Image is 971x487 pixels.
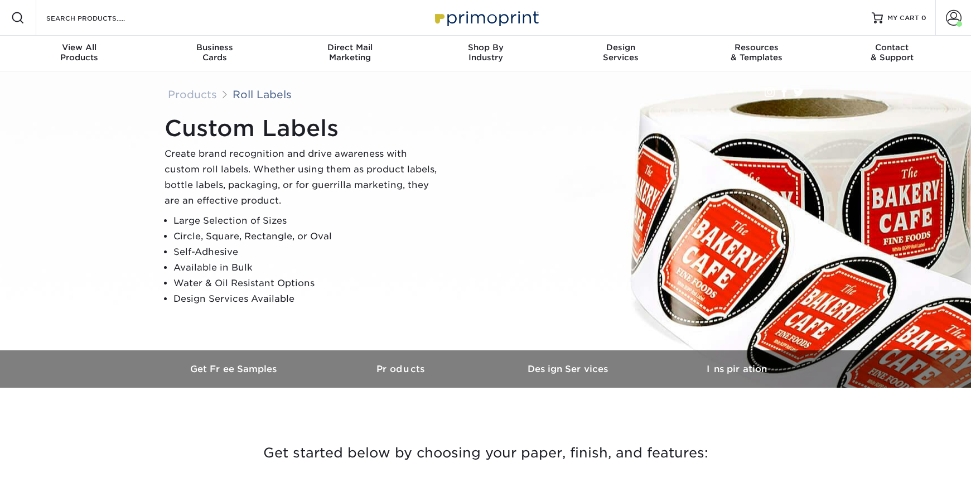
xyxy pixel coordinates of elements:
[430,6,542,30] img: Primoprint
[282,42,418,62] div: Marketing
[173,276,443,291] li: Water & Oil Resistant Options
[553,42,689,62] div: Services
[486,350,653,388] a: Design Services
[147,42,282,62] div: Cards
[553,36,689,71] a: DesignServices
[282,42,418,52] span: Direct Mail
[173,213,443,229] li: Large Selection of Sizes
[173,229,443,244] li: Circle, Square, Rectangle, or Oval
[173,260,443,276] li: Available in Bulk
[318,364,486,374] h3: Products
[824,42,960,52] span: Contact
[151,364,318,374] h3: Get Free Samples
[824,36,960,71] a: Contact& Support
[921,14,926,22] span: 0
[824,42,960,62] div: & Support
[173,244,443,260] li: Self-Adhesive
[282,36,418,71] a: Direct MailMarketing
[12,36,147,71] a: View AllProducts
[318,350,486,388] a: Products
[418,36,553,71] a: Shop ByIndustry
[147,42,282,52] span: Business
[151,350,318,388] a: Get Free Samples
[689,36,824,71] a: Resources& Templates
[12,42,147,62] div: Products
[147,36,282,71] a: BusinessCards
[653,350,820,388] a: Inspiration
[165,146,443,209] p: Create brand recognition and drive awareness with custom roll labels. Whether using them as produ...
[168,88,217,100] a: Products
[160,428,812,478] h3: Get started below by choosing your paper, finish, and features:
[553,42,689,52] span: Design
[12,42,147,52] span: View All
[45,11,154,25] input: SEARCH PRODUCTS.....
[165,115,443,142] h1: Custom Labels
[486,364,653,374] h3: Design Services
[689,42,824,52] span: Resources
[653,364,820,374] h3: Inspiration
[418,42,553,52] span: Shop By
[689,42,824,62] div: & Templates
[887,13,919,23] span: MY CART
[233,88,292,100] a: Roll Labels
[418,42,553,62] div: Industry
[173,291,443,307] li: Design Services Available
